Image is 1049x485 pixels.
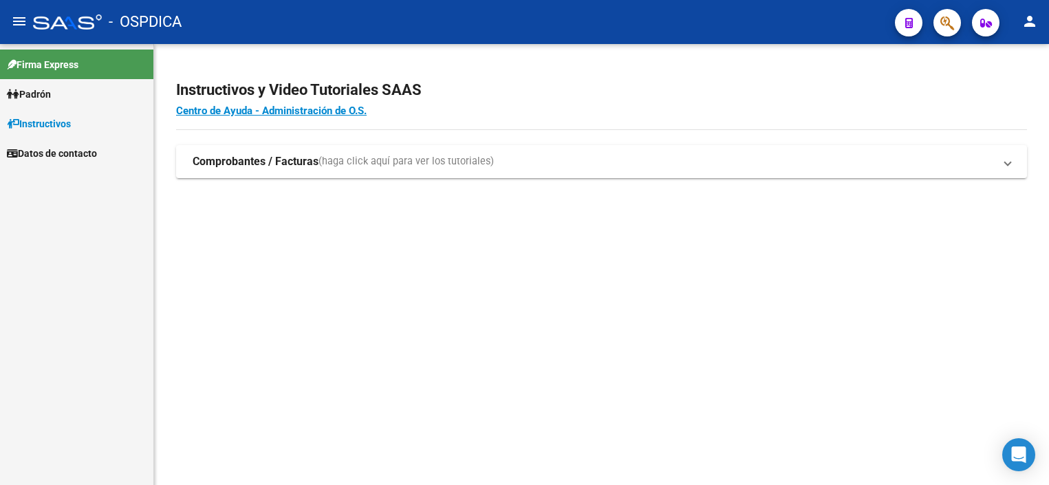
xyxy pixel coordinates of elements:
[318,154,494,169] span: (haga click aquí para ver los tutoriales)
[193,154,318,169] strong: Comprobantes / Facturas
[11,13,28,30] mat-icon: menu
[7,87,51,102] span: Padrón
[109,7,182,37] span: - OSPDICA
[1021,13,1038,30] mat-icon: person
[7,146,97,161] span: Datos de contacto
[176,105,367,117] a: Centro de Ayuda - Administración de O.S.
[7,57,78,72] span: Firma Express
[176,77,1027,103] h2: Instructivos y Video Tutoriales SAAS
[1002,438,1035,471] div: Open Intercom Messenger
[7,116,71,131] span: Instructivos
[176,145,1027,178] mat-expansion-panel-header: Comprobantes / Facturas(haga click aquí para ver los tutoriales)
